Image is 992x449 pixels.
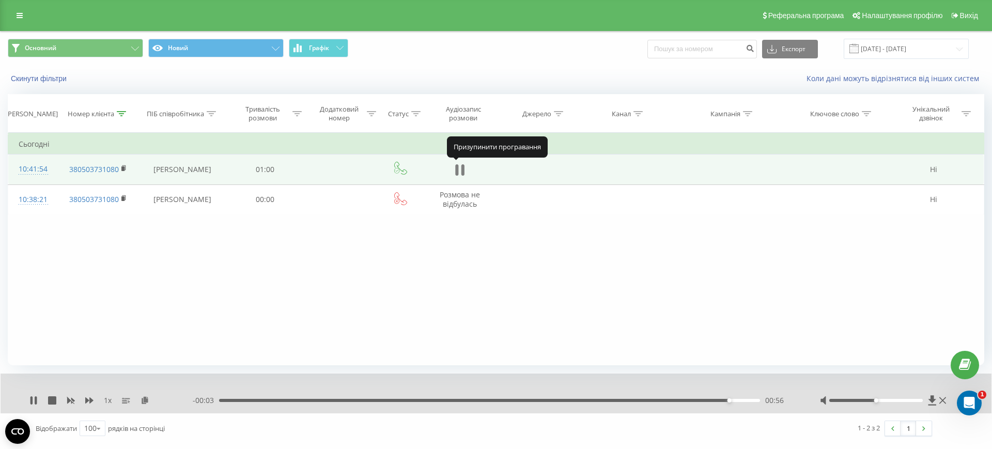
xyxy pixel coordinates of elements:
[810,110,859,118] div: Ключове слово
[904,105,959,122] div: Унікальний дзвінок
[447,136,548,157] div: Призупинити програвання
[25,44,56,52] span: Основний
[612,110,631,118] div: Канал
[388,110,409,118] div: Статус
[710,110,740,118] div: Кампанія
[19,190,48,210] div: 10:38:21
[193,395,219,406] span: - 00:03
[727,398,732,402] div: Accessibility label
[139,154,226,184] td: [PERSON_NAME]
[957,391,982,415] iframe: Intercom live chat
[647,40,757,58] input: Пошук за номером
[762,40,818,58] button: Експорт
[807,73,984,83] a: Коли дані можуть відрізнятися вiд інших систем
[874,398,878,402] div: Accessibility label
[314,105,365,122] div: Додатковий номер
[84,423,97,433] div: 100
[440,190,480,209] span: Розмова не відбулась
[765,395,784,406] span: 00:56
[901,421,916,436] a: 1
[768,11,844,20] span: Реферальна програма
[226,184,304,214] td: 00:00
[108,424,165,433] span: рядків на сторінці
[432,105,495,122] div: Аудіозапис розмови
[960,11,978,20] span: Вихід
[139,184,226,214] td: [PERSON_NAME]
[309,44,329,52] span: Графік
[884,154,984,184] td: Ні
[8,134,984,154] td: Сьогодні
[147,110,204,118] div: ПІБ співробітника
[69,194,119,204] a: 380503731080
[226,154,304,184] td: 01:00
[8,74,72,83] button: Скинути фільтри
[5,419,30,444] button: Open CMP widget
[69,164,119,174] a: 380503731080
[104,395,112,406] span: 1 x
[36,424,77,433] span: Відображати
[862,11,942,20] span: Налаштування профілю
[978,391,986,399] span: 1
[148,39,284,57] button: Новий
[6,110,58,118] div: [PERSON_NAME]
[289,39,348,57] button: Графік
[8,39,143,57] button: Основний
[522,110,551,118] div: Джерело
[236,105,290,122] div: Тривалість розмови
[68,110,114,118] div: Номер клієнта
[858,423,880,433] div: 1 - 2 з 2
[884,184,984,214] td: Ні
[19,159,48,179] div: 10:41:54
